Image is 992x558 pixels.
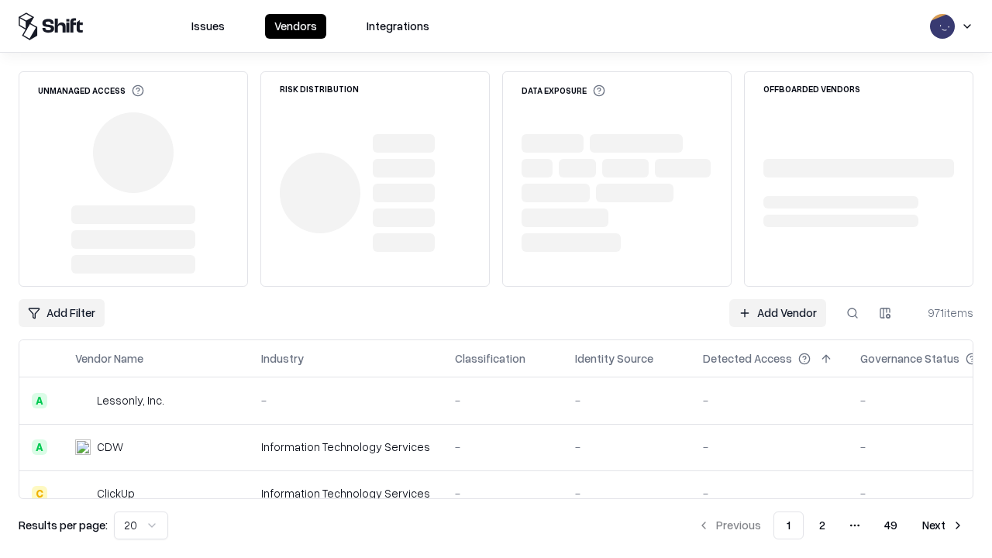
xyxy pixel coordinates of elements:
[75,393,91,408] img: Lessonly, Inc.
[575,439,678,455] div: -
[261,485,430,501] div: Information Technology Services
[32,393,47,408] div: A
[522,84,605,97] div: Data Exposure
[357,14,439,39] button: Integrations
[763,84,860,93] div: Offboarded Vendors
[911,305,973,321] div: 971 items
[455,350,525,367] div: Classification
[97,485,135,501] div: ClickUp
[703,439,835,455] div: -
[75,439,91,455] img: CDW
[182,14,234,39] button: Issues
[703,392,835,408] div: -
[261,439,430,455] div: Information Technology Services
[703,485,835,501] div: -
[75,350,143,367] div: Vendor Name
[261,350,304,367] div: Industry
[280,84,359,93] div: Risk Distribution
[261,392,430,408] div: -
[75,486,91,501] img: ClickUp
[860,350,959,367] div: Governance Status
[575,392,678,408] div: -
[729,299,826,327] a: Add Vendor
[32,486,47,501] div: C
[455,392,550,408] div: -
[38,84,144,97] div: Unmanaged Access
[455,439,550,455] div: -
[32,439,47,455] div: A
[913,511,973,539] button: Next
[455,485,550,501] div: -
[19,299,105,327] button: Add Filter
[265,14,326,39] button: Vendors
[773,511,804,539] button: 1
[19,517,108,533] p: Results per page:
[575,485,678,501] div: -
[575,350,653,367] div: Identity Source
[688,511,973,539] nav: pagination
[807,511,838,539] button: 2
[97,439,123,455] div: CDW
[872,511,910,539] button: 49
[703,350,792,367] div: Detected Access
[97,392,164,408] div: Lessonly, Inc.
